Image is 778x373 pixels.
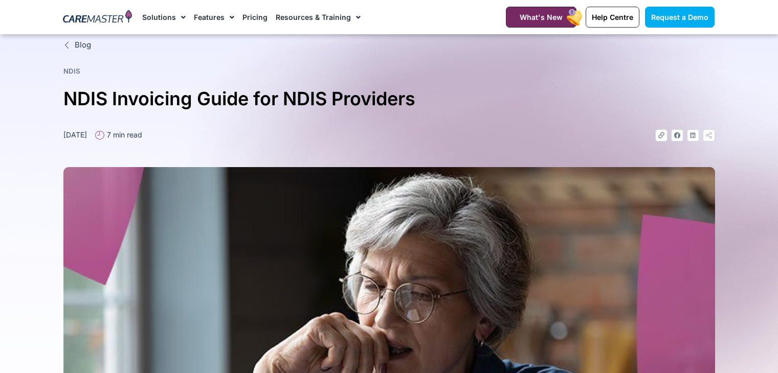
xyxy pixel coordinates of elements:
[592,13,633,21] span: Help Centre
[586,7,639,28] a: Help Centre
[63,10,132,25] img: CareMaster Logo
[651,13,708,21] span: Request a Demo
[520,13,563,21] span: What's New
[72,39,91,51] span: Blog
[63,84,715,114] h1: NDIS Invoicing Guide for NDIS Providers
[63,130,87,139] time: [DATE]
[506,7,576,28] a: What's New
[645,7,715,28] a: Request a Demo
[104,129,142,140] span: 7 min read
[63,39,715,51] a: Blog
[63,67,80,75] a: NDIS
